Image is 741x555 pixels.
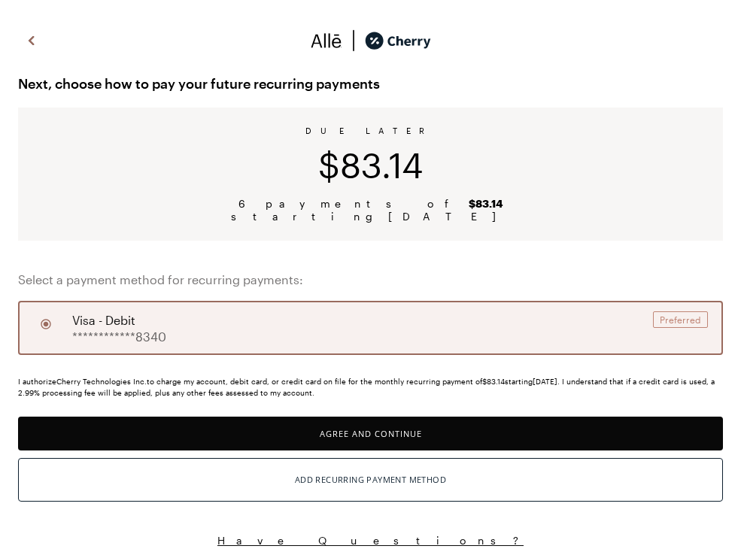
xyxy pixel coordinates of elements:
span: DUE LATER [305,126,436,135]
button: Have Questions? [18,533,723,547]
button: Add Recurring Payment Method [18,458,723,502]
div: Preferred [653,311,708,328]
div: I authorize Cherry Technologies Inc. to charge my account, debit card, or credit card on file for... [18,376,723,399]
span: Select a payment method for recurring payments: [18,271,723,289]
span: starting [DATE] [231,210,511,223]
img: svg%3e [23,29,41,52]
span: Next, choose how to pay your future recurring payments [18,71,723,96]
button: Agree and Continue [18,417,723,450]
img: svg%3e [311,29,342,52]
img: cherry_black_logo-DrOE_MJI.svg [365,29,431,52]
span: visa - debit [72,311,135,329]
span: 6 payments of [238,197,503,210]
span: $83.14 [318,144,423,185]
b: $83.14 [469,197,503,210]
img: svg%3e [342,29,365,52]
